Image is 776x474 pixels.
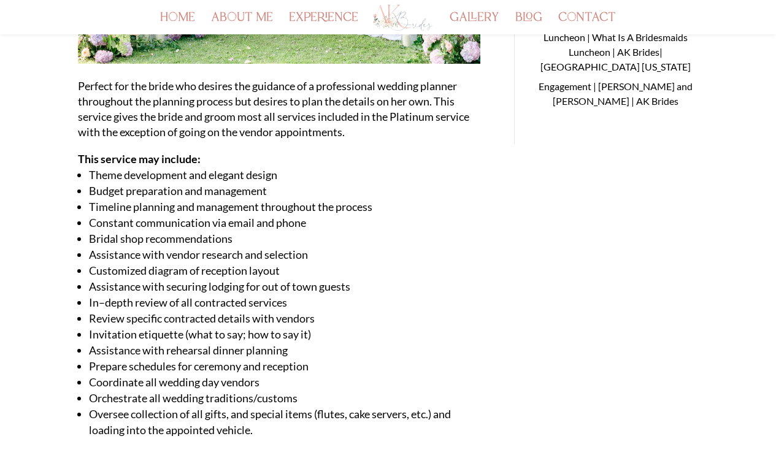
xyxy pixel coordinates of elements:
[89,183,480,199] li: Budget preparation and management
[558,13,616,34] a: contact
[89,374,480,390] li: Coordinate all wedding day vendors
[89,326,480,342] li: Invitation etiquette (what to say; how to say it)
[89,406,480,438] li: Oversee collection of all gifts, and special items (flutes, cake servers, etc.) and loading into ...
[89,262,480,278] li: Customized diagram of reception layout
[515,13,542,34] a: blog
[540,17,691,72] a: A Pretty and Pink Bridesmaids Luncheon | What Is A Bridesmaids Luncheon | AK Brides| [GEOGRAPHIC_...
[450,13,499,34] a: gallery
[160,13,195,34] a: home
[539,80,693,107] a: Engagement | [PERSON_NAME] and [PERSON_NAME] | AK Brides
[89,215,480,231] li: Constant communication via email and phone
[372,3,433,32] img: Los Angeles Wedding Planner - AK Brides
[78,152,201,166] strong: This service may include:
[89,231,480,247] li: Bridal shop recommendations
[89,358,480,374] li: Prepare schedules for ceremony and reception
[78,78,480,151] p: Perfect for the bride who desires the guidance of a professional wedding planner throughout the p...
[89,167,480,183] li: Theme development and elegant design
[89,390,480,406] li: Orchestrate all wedding traditions/customs
[89,199,480,215] li: Timeline planning and management throughout the process
[211,13,273,34] a: about me
[89,342,480,358] li: Assistance with rehearsal dinner planning
[89,310,480,326] li: Review specific contracted details with vendors
[89,278,480,294] li: Assistance with securing lodging for out of town guests
[89,247,480,262] li: Assistance with vendor research and selection
[89,294,480,310] li: In–depth review of all contracted services
[289,13,358,34] a: experience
